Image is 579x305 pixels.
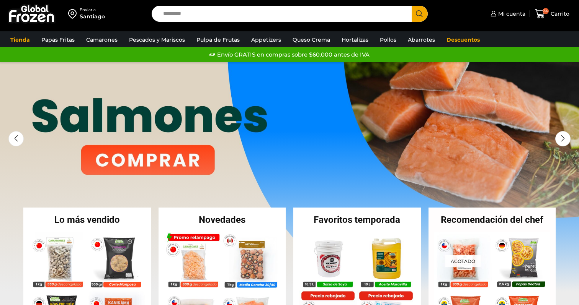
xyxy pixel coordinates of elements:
div: Santiago [80,13,105,20]
p: Agotado [445,255,481,267]
button: Search button [412,6,428,22]
span: 24 [543,8,549,14]
h2: Lo más vendido [23,215,151,224]
span: Carrito [549,10,569,18]
a: Camarones [82,32,121,47]
a: Pollos [376,32,400,47]
a: Descuentos [443,32,484,47]
a: Mi cuenta [489,6,525,21]
h2: Novedades [159,215,286,224]
a: Pulpa de Frutas [193,32,244,47]
div: Enviar a [80,7,105,13]
a: Appetizers [247,32,285,47]
div: Previous slide [8,131,24,146]
div: Next slide [555,131,571,146]
h2: Recomendación del chef [429,215,556,224]
img: address-field-icon.svg [68,7,80,20]
a: Abarrotes [404,32,439,47]
a: Pescados y Mariscos [125,32,189,47]
a: Tienda [7,32,34,47]
a: Papas Fritas [38,32,79,47]
a: 24 Carrito [533,5,571,23]
h2: Favoritos temporada [293,215,421,224]
a: Hortalizas [338,32,372,47]
a: Queso Crema [289,32,334,47]
span: Mi cuenta [496,10,525,18]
